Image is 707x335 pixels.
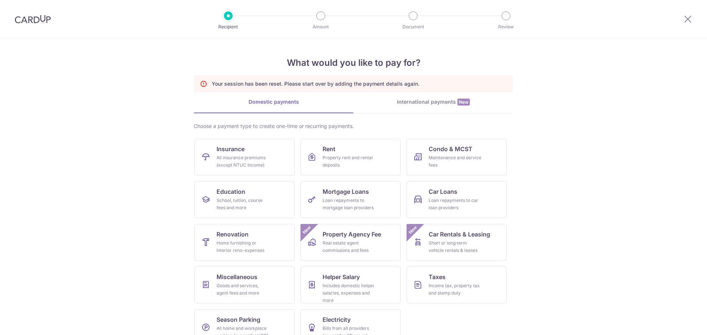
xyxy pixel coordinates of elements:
a: InsuranceAll insurance premiums (except NTUC Income) [194,139,295,175]
span: Car Rentals & Leasing [429,230,490,239]
div: Income tax, property tax and stamp duty [429,282,482,297]
span: Rent [323,145,335,153]
h4: What would you like to pay for? [194,56,513,70]
div: Short or long‑term vehicle rentals & leases [429,239,482,254]
div: Goods and services, agent fees and more [217,282,270,297]
span: Renovation [217,230,249,239]
p: Your session has been reset. Please start over by adding the payment details again. [212,80,419,88]
img: CardUp [15,15,51,24]
span: Mortgage Loans [323,187,369,196]
div: Loan repayments to car loan providers [429,197,482,211]
a: EducationSchool, tuition, course fees and more [194,181,295,218]
a: Mortgage LoansLoan repayments to mortgage loan providers [300,181,401,218]
span: New [301,224,313,236]
div: Loan repayments to mortgage loan providers [323,197,376,211]
p: Document [386,23,440,31]
span: Electricity [323,315,351,324]
p: Recipient [201,23,256,31]
a: Property Agency FeeReal estate agent commissions and feesNew [300,224,401,261]
span: Miscellaneous [217,272,257,281]
span: Car Loans [429,187,457,196]
a: Helper SalaryIncludes domestic helper salaries, expenses and more [300,267,401,303]
span: Season Parking [217,315,260,324]
div: Maintenance and service fees [429,154,482,169]
div: All insurance premiums (except NTUC Income) [217,154,270,169]
p: Amount [293,23,348,31]
div: Real estate agent commissions and fees [323,239,376,254]
a: MiscellaneousGoods and services, agent fees and more [194,267,295,303]
span: New [407,224,419,236]
a: Car Rentals & LeasingShort or long‑term vehicle rentals & leasesNew [407,224,507,261]
div: School, tuition, course fees and more [217,197,270,211]
iframe: Opens a widget where you can find more information [660,313,700,331]
span: Condo & MCST [429,145,472,153]
span: Helper Salary [323,272,360,281]
div: Home furnishing or interior reno-expenses [217,239,270,254]
span: Insurance [217,145,245,153]
div: Domestic payments [194,98,353,106]
a: Condo & MCSTMaintenance and service fees [407,139,507,175]
a: RentProperty rent and rental deposits [300,139,401,175]
span: Taxes [429,272,446,281]
div: Property rent and rental deposits [323,154,376,169]
a: TaxesIncome tax, property tax and stamp duty [407,267,507,303]
span: Education [217,187,245,196]
div: Choose a payment type to create one-time or recurring payments. [194,122,513,130]
span: New [457,99,470,106]
a: Car LoansLoan repayments to car loan providers [407,181,507,218]
div: International payments [353,98,513,106]
p: Review [479,23,533,31]
a: RenovationHome furnishing or interior reno-expenses [194,224,295,261]
div: Includes domestic helper salaries, expenses and more [323,282,376,304]
span: Property Agency Fee [323,230,381,239]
